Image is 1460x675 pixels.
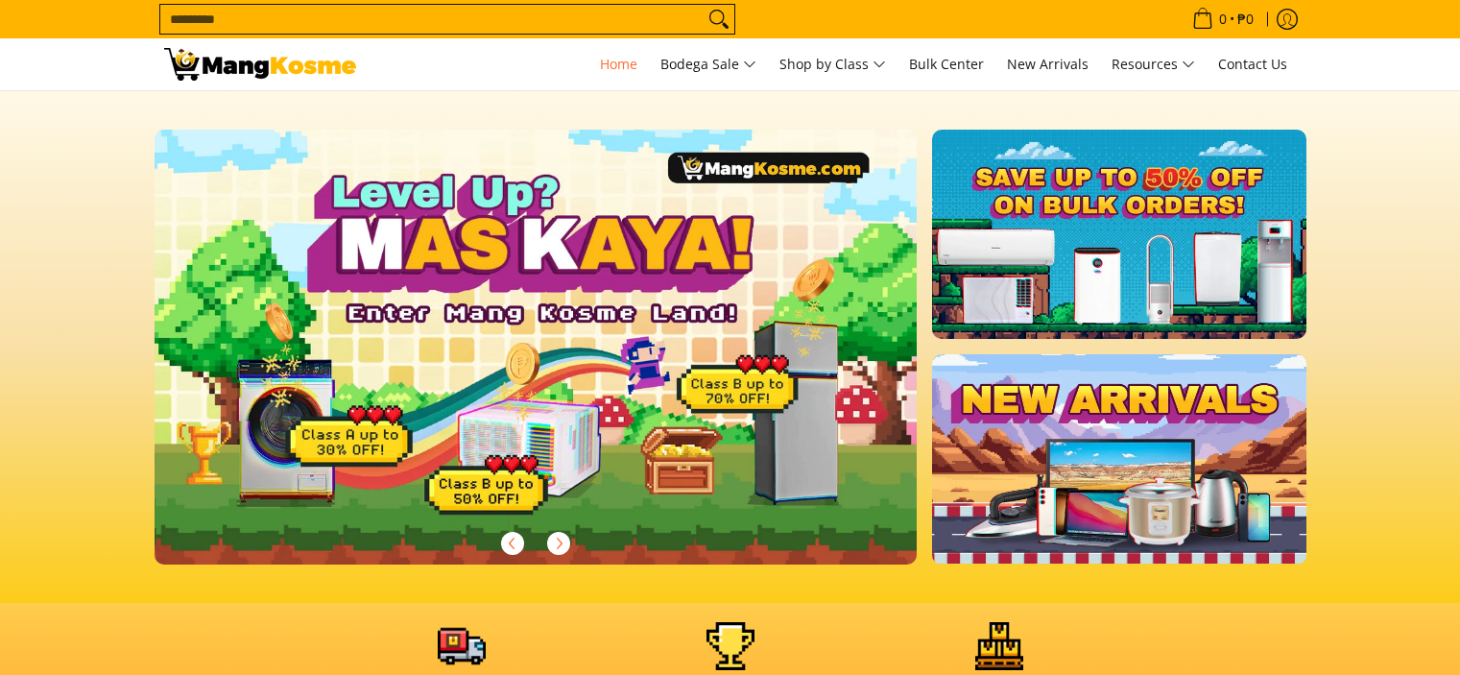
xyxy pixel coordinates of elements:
a: Resources [1102,38,1205,90]
img: Mang Kosme: Your Home Appliances Warehouse Sale Partner! [164,48,356,81]
span: Shop by Class [779,53,886,77]
a: Bodega Sale [651,38,766,90]
a: Home [590,38,647,90]
button: Previous [491,522,534,565]
a: Shop by Class [770,38,896,90]
a: More [155,130,979,595]
span: Bulk Center [909,55,984,73]
span: ₱0 [1234,12,1257,26]
a: Contact Us [1209,38,1297,90]
button: Search [704,5,734,34]
span: 0 [1216,12,1230,26]
span: Resources [1112,53,1195,77]
a: New Arrivals [997,38,1098,90]
span: • [1186,9,1259,30]
span: Home [600,55,637,73]
a: Bulk Center [899,38,993,90]
span: Contact Us [1218,55,1287,73]
button: Next [538,522,580,565]
span: Bodega Sale [660,53,756,77]
span: New Arrivals [1007,55,1089,73]
nav: Main Menu [375,38,1297,90]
